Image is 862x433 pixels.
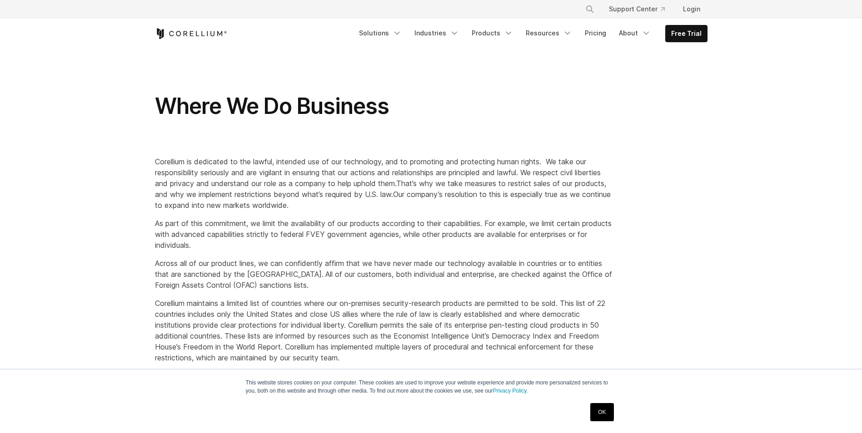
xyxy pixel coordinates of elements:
p: This website stores cookies on your computer. These cookies are used to improve your website expe... [246,379,617,395]
h1: Where We Do Business [155,93,613,120]
a: Support Center [602,1,672,17]
a: Solutions [354,25,407,41]
a: Corellium Home [155,28,227,39]
a: Resources [520,25,578,41]
div: Navigation Menu [354,25,708,42]
div: Navigation Menu [574,1,708,17]
button: Search [582,1,598,17]
a: Login [676,1,708,17]
span: Across all of our product lines, we can confidently affirm that we have never made our technology... [155,259,612,290]
span: Corellium is dedicated to the lawful, intended use of our technology, and to promoting and protec... [155,157,601,188]
a: OK [590,403,613,421]
a: Industries [409,25,464,41]
a: Pricing [579,25,612,41]
a: Free Trial [666,25,707,42]
a: About [613,25,656,41]
p: That’s why we take measures to restrict sales of our products, and why we implement restrictions ... [155,156,613,211]
span: As part of this commitment, we limit the availability of our products according to their capabili... [155,219,612,250]
a: Products [466,25,518,41]
a: Privacy Policy. [493,388,528,394]
span: Corellium maintains a limited list of countries where our on-premises security-research products ... [155,299,605,362]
